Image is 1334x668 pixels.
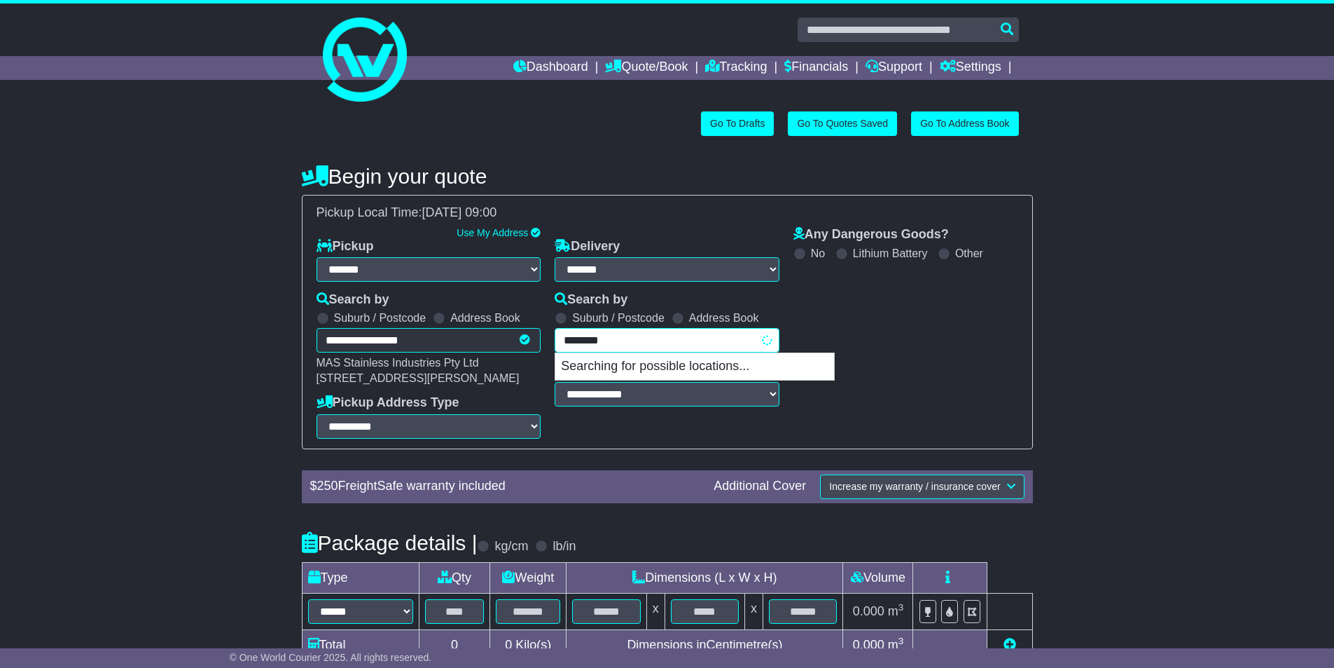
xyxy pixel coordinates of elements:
span: m [888,638,904,652]
td: x [646,593,665,629]
a: Support [866,56,922,80]
a: Financials [784,56,848,80]
span: 250 [317,479,338,493]
span: 0 [505,638,512,652]
div: $ FreightSafe warranty included [303,479,707,494]
label: lb/in [553,539,576,554]
a: Go To Drafts [701,111,774,136]
span: © One World Courier 2025. All rights reserved. [230,652,432,663]
a: Settings [940,56,1001,80]
label: Search by [317,292,389,308]
span: m [888,604,904,618]
h4: Begin your quote [302,165,1033,188]
td: Dimensions in Centimetre(s) [567,629,843,660]
h4: Package details | [302,531,478,554]
label: Pickup [317,239,374,254]
label: Lithium Battery [853,247,928,260]
td: Qty [419,562,490,593]
div: Additional Cover [707,479,813,494]
td: Dimensions (L x W x H) [567,562,843,593]
td: 0 [419,629,490,660]
a: Dashboard [513,56,588,80]
div: Pickup Local Time: [310,205,1025,221]
a: Tracking [705,56,767,80]
label: Other [955,247,983,260]
span: MAS Stainless Industries Pty Ltd [317,357,479,369]
label: kg/cm [494,539,528,554]
td: x [745,593,763,629]
a: Quote/Book [605,56,688,80]
label: Address Book [689,311,759,325]
a: Use My Address [457,227,528,238]
label: No [811,247,825,260]
label: Suburb / Postcode [572,311,665,325]
sup: 3 [898,602,904,613]
label: Suburb / Postcode [334,311,426,325]
span: [DATE] 09:00 [422,205,497,219]
button: Increase my warranty / insurance cover [820,475,1024,499]
label: Address Book [450,311,520,325]
sup: 3 [898,636,904,646]
p: Searching for possible locations... [555,353,834,380]
td: Volume [843,562,913,593]
td: Total [302,629,419,660]
span: 0.000 [853,638,884,652]
span: [STREET_ADDRESS][PERSON_NAME] [317,372,520,384]
label: Delivery [555,239,620,254]
span: 0.000 [853,604,884,618]
a: Go To Address Book [911,111,1018,136]
span: Increase my warranty / insurance cover [829,481,1000,492]
td: Kilo(s) [490,629,567,660]
a: Add new item [1003,638,1016,652]
label: Search by [555,292,627,308]
td: Weight [490,562,567,593]
td: Type [302,562,419,593]
a: Go To Quotes Saved [788,111,897,136]
label: Any Dangerous Goods? [793,227,949,243]
label: Pickup Address Type [317,395,459,411]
